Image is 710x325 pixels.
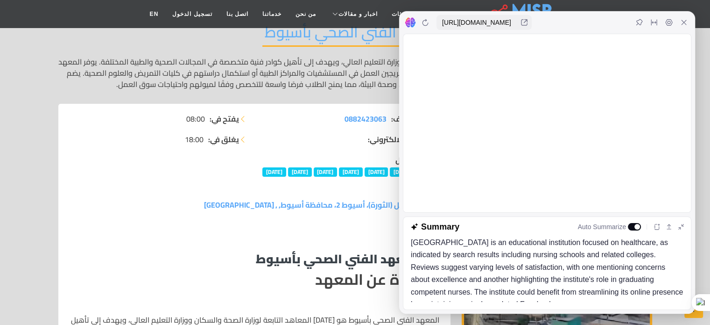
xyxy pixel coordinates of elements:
[368,134,429,145] strong: الموقع الالكتروني:
[208,134,239,145] strong: يغلق في:
[288,5,323,23] a: من نحن
[344,112,387,126] span: 0882423063
[338,10,378,18] span: اخبار و مقالات
[58,56,652,90] p: المعهد الفني الصحي بأسيوط هو [DATE] المعاهد التابعة لوزارة الصحة والسكان ووزارة التعليم العالي، و...
[344,113,387,124] a: 0882423063
[385,5,416,23] a: الفئات
[210,113,239,124] strong: يفتح في:
[256,247,439,270] strong: 📍 المعهد الفني الصحي بأسيوط
[390,167,414,177] span: [DATE]
[339,167,363,177] span: [DATE]
[391,113,429,124] strong: رقم الهاتف:
[262,167,286,177] span: [DATE]
[288,167,312,177] span: [DATE]
[165,5,219,23] a: تسجيل الدخول
[204,198,439,212] a: كورنيش النيل (الثورة)، أسيوط 2، محافظة أسيوط, , [GEOGRAPHIC_DATA]
[490,2,553,26] img: main.misr_connect
[143,5,166,23] a: EN
[315,265,439,293] strong: 🔹 نبذة عن المعهد
[365,167,388,177] span: [DATE]
[416,5,476,23] a: الصفحة الرئيسية
[219,5,255,23] a: اتصل بنا
[255,5,288,23] a: خدماتنا
[395,153,430,167] strong: أيام العمل
[262,23,448,47] h2: المعهد الفني الصحي بأسيوط
[323,5,385,23] a: اخبار و مقالات
[185,134,204,145] span: 18:00
[186,113,205,124] span: 08:00
[314,167,337,177] span: [DATE]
